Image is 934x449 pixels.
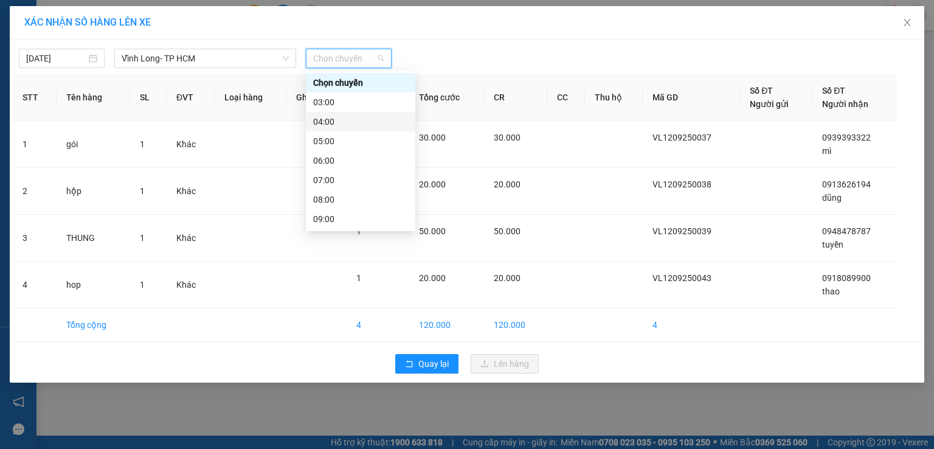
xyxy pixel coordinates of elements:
[494,179,521,189] span: 20.000
[419,226,446,236] span: 50.000
[652,179,711,189] span: VL1209250038
[313,212,408,226] div: 09:00
[57,74,131,121] th: Tên hàng
[313,173,408,187] div: 07:00
[57,262,131,308] td: hop
[356,226,361,236] span: 1
[167,121,215,168] td: Khác
[822,273,871,283] span: 0918089900
[822,240,843,249] span: tuyền
[57,168,131,215] td: hộp
[902,18,912,27] span: close
[24,16,151,28] span: XÁC NHẬN SỐ HÀNG LÊN XE
[471,354,539,374] button: uploadLên hàng
[140,139,145,149] span: 1
[286,74,347,121] th: Ghi chú
[419,273,446,283] span: 20.000
[822,179,871,189] span: 0913626194
[652,133,711,142] span: VL1209250037
[822,287,840,296] span: thao
[313,115,408,128] div: 04:00
[26,52,86,65] input: 13/09/2025
[356,273,361,283] span: 1
[494,133,521,142] span: 30.000
[215,74,286,121] th: Loại hàng
[822,86,845,96] span: Số ĐT
[167,262,215,308] td: Khác
[140,186,145,196] span: 1
[409,74,484,121] th: Tổng cước
[13,262,57,308] td: 4
[313,193,408,206] div: 08:00
[652,273,711,283] span: VL1209250043
[822,133,871,142] span: 0939393322
[484,74,547,121] th: CR
[347,308,409,342] td: 4
[313,96,408,109] div: 03:00
[822,226,871,236] span: 0948478787
[822,99,868,109] span: Người nhận
[652,226,711,236] span: VL1209250039
[822,146,831,156] span: mì
[122,49,289,68] span: Vĩnh Long- TP HCM
[313,134,408,148] div: 05:00
[130,74,167,121] th: SL
[494,226,521,236] span: 50.000
[13,121,57,168] td: 1
[419,133,446,142] span: 30.000
[140,280,145,290] span: 1
[306,73,415,92] div: Chọn chuyến
[13,168,57,215] td: 2
[405,360,413,369] span: rollback
[750,86,773,96] span: Số ĐT
[585,74,643,121] th: Thu hộ
[643,308,740,342] td: 4
[13,215,57,262] td: 3
[167,74,215,121] th: ĐVT
[313,49,384,68] span: Chọn chuyến
[750,99,789,109] span: Người gửi
[890,6,924,40] button: Close
[140,233,145,243] span: 1
[822,193,842,203] span: dũng
[13,74,57,121] th: STT
[313,76,408,89] div: Chọn chuyến
[57,215,131,262] td: THUNG
[418,357,449,371] span: Quay lại
[167,168,215,215] td: Khác
[57,308,131,342] td: Tổng cộng
[484,308,547,342] td: 120.000
[643,74,740,121] th: Mã GD
[167,215,215,262] td: Khác
[57,121,131,168] td: gói
[395,354,458,374] button: rollbackQuay lại
[419,179,446,189] span: 20.000
[282,55,289,62] span: down
[547,74,585,121] th: CC
[409,308,484,342] td: 120.000
[313,154,408,167] div: 06:00
[494,273,521,283] span: 20.000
